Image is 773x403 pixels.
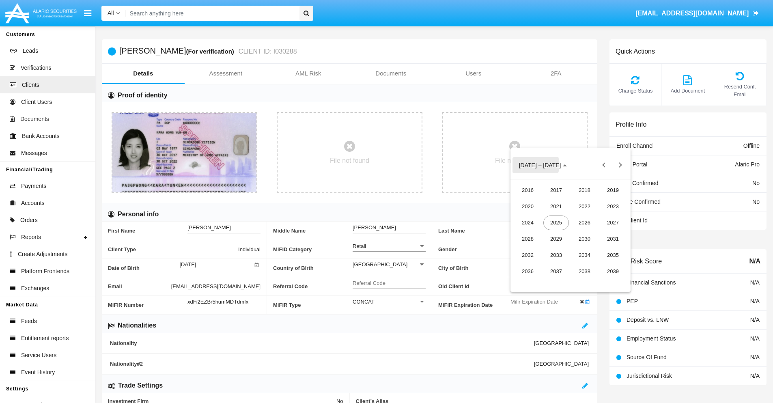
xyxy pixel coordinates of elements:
td: 2030 [571,231,599,247]
td: 2018 [571,182,599,198]
div: 2017 [543,183,569,198]
div: 2036 [515,264,540,279]
td: 2035 [599,247,627,263]
span: [DATE] – [DATE] [519,162,561,169]
td: 2025 [542,215,571,231]
div: 2025 [543,216,569,230]
td: 2037 [542,263,571,280]
td: 2019 [599,182,627,198]
div: 2033 [543,248,569,263]
div: 2037 [543,264,569,279]
button: Previous 20 years [596,157,612,173]
div: 2021 [543,199,569,214]
div: 2026 [572,216,597,230]
div: 2018 [572,183,597,198]
td: 2020 [514,198,542,215]
div: 2034 [572,248,597,263]
td: 2022 [571,198,599,215]
td: 2038 [571,263,599,280]
td: 2028 [514,231,542,247]
td: 2034 [571,247,599,263]
td: 2016 [514,182,542,198]
td: 2029 [542,231,571,247]
button: Next 20 years [612,157,628,173]
div: 2035 [600,248,626,263]
div: 2024 [515,216,540,230]
div: 2023 [600,199,626,214]
td: 2017 [542,182,571,198]
td: 2024 [514,215,542,231]
div: 2039 [600,264,626,279]
td: 2032 [514,247,542,263]
td: 2027 [599,215,627,231]
div: 2019 [600,183,626,198]
div: 2016 [515,183,540,198]
div: 2030 [572,232,597,246]
td: 2039 [599,263,627,280]
div: 2022 [572,199,597,214]
td: 2023 [599,198,627,215]
div: 2027 [600,216,626,230]
td: 2036 [514,263,542,280]
td: 2031 [599,231,627,247]
div: 2032 [515,248,540,263]
td: 2026 [571,215,599,231]
div: 2029 [543,232,569,246]
div: 2020 [515,199,540,214]
div: 2028 [515,232,540,246]
td: 2033 [542,247,571,263]
div: 2031 [600,232,626,246]
div: 2038 [572,264,597,279]
td: 2021 [542,198,571,215]
button: Choose date [512,157,574,173]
